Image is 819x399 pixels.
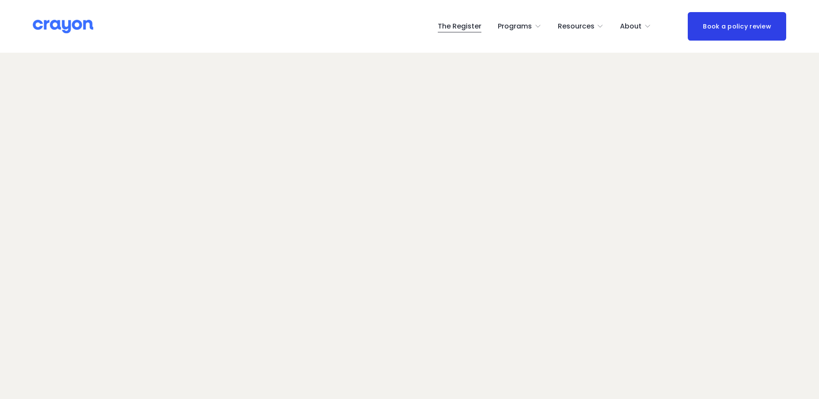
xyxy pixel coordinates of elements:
a: folder dropdown [498,19,541,33]
a: folder dropdown [620,19,651,33]
a: The Register [438,19,481,33]
span: About [620,20,642,33]
span: Resources [558,20,594,33]
span: Programs [498,20,532,33]
img: Crayon [33,19,93,34]
a: folder dropdown [558,19,604,33]
a: Book a policy review [688,12,786,40]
